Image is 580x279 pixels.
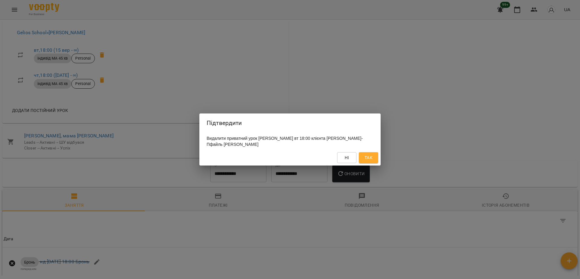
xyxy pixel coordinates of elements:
h2: Підтвердити [207,118,373,128]
span: Так [365,154,372,161]
span: Ні [345,154,349,161]
div: Видалити приватний урок [PERSON_NAME] вт 18:00 клієнта [PERSON_NAME]-Пфайль [PERSON_NAME] [199,133,381,150]
button: Ні [337,152,356,163]
button: Так [359,152,378,163]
